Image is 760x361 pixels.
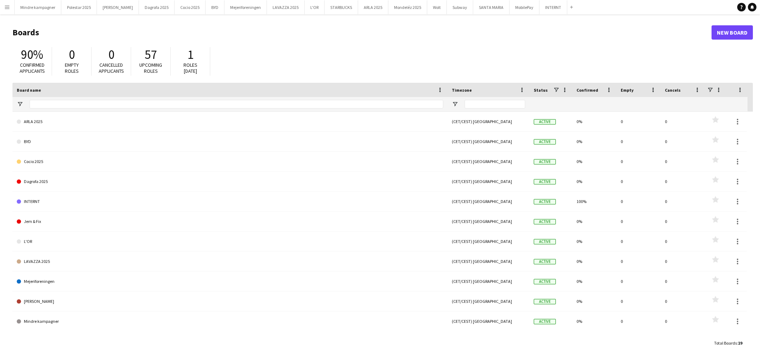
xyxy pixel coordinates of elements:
[621,87,634,93] span: Empty
[572,112,616,131] div: 0%
[427,0,447,14] button: Wolt
[452,87,472,93] span: Timezone
[534,119,556,124] span: Active
[534,159,556,164] span: Active
[187,47,193,62] span: 1
[206,0,224,14] button: BYD
[616,112,661,131] div: 0
[572,192,616,211] div: 100%
[534,179,556,184] span: Active
[534,259,556,264] span: Active
[534,319,556,324] span: Active
[661,311,705,331] div: 0
[616,212,661,231] div: 0
[510,0,539,14] button: MobilePay
[99,62,124,74] span: Cancelled applicants
[15,0,61,14] button: Mindre kampagner
[17,271,443,291] a: Mejeriforeningen
[665,87,681,93] span: Cancels
[145,47,157,62] span: 57
[175,0,206,14] button: Cocio 2025
[661,251,705,271] div: 0
[139,62,162,74] span: Upcoming roles
[714,336,742,350] div: :
[61,0,97,14] button: Polestar 2025
[661,212,705,231] div: 0
[448,291,529,311] div: (CET/CEST) [GEOGRAPHIC_DATA]
[661,152,705,171] div: 0
[572,251,616,271] div: 0%
[616,232,661,251] div: 0
[577,87,598,93] span: Confirmed
[20,62,45,74] span: Confirmed applicants
[452,101,458,107] button: Open Filter Menu
[448,311,529,331] div: (CET/CEST) [GEOGRAPHIC_DATA]
[69,47,75,62] span: 0
[534,299,556,304] span: Active
[139,0,175,14] button: Dagrofa 2025
[267,0,305,14] button: LAVAZZA 2025
[572,232,616,251] div: 0%
[661,291,705,311] div: 0
[17,291,443,311] a: [PERSON_NAME]
[473,0,510,14] button: SANTA MARIA
[325,0,358,14] button: STARBUCKS
[448,112,529,131] div: (CET/CEST) [GEOGRAPHIC_DATA]
[465,100,525,108] input: Timezone Filter Input
[661,271,705,291] div: 0
[17,152,443,172] a: Cocio 2025
[661,112,705,131] div: 0
[714,340,737,346] span: Total Boards
[448,232,529,251] div: (CET/CEST) [GEOGRAPHIC_DATA]
[65,62,79,74] span: Empty roles
[108,47,114,62] span: 0
[534,87,548,93] span: Status
[572,172,616,191] div: 0%
[616,152,661,171] div: 0
[17,311,443,331] a: Mindre kampagner
[534,139,556,144] span: Active
[17,132,443,152] a: BYD
[534,279,556,284] span: Active
[712,25,753,40] a: New Board
[12,27,712,38] h1: Boards
[661,132,705,151] div: 0
[616,291,661,311] div: 0
[17,212,443,232] a: Jem & Fix
[17,251,443,271] a: LAVAZZA 2025
[616,311,661,331] div: 0
[183,62,197,74] span: Roles [DATE]
[448,212,529,231] div: (CET/CEST) [GEOGRAPHIC_DATA]
[661,232,705,251] div: 0
[97,0,139,14] button: [PERSON_NAME]
[572,212,616,231] div: 0%
[534,239,556,244] span: Active
[616,172,661,191] div: 0
[572,132,616,151] div: 0%
[616,251,661,271] div: 0
[17,172,443,192] a: Dagrofa 2025
[572,271,616,291] div: 0%
[447,0,473,14] button: Subway
[616,132,661,151] div: 0
[448,152,529,171] div: (CET/CEST) [GEOGRAPHIC_DATA]
[448,192,529,211] div: (CET/CEST) [GEOGRAPHIC_DATA]
[358,0,388,14] button: ARLA 2025
[305,0,325,14] button: L'OR
[572,291,616,311] div: 0%
[17,112,443,132] a: ARLA 2025
[448,251,529,271] div: (CET/CEST) [GEOGRAPHIC_DATA]
[448,172,529,191] div: (CET/CEST) [GEOGRAPHIC_DATA]
[616,271,661,291] div: 0
[224,0,267,14] button: Mejeriforeningen
[539,0,567,14] button: INTERNT
[388,0,427,14] button: Mondeléz 2025
[448,271,529,291] div: (CET/CEST) [GEOGRAPHIC_DATA]
[30,100,443,108] input: Board name Filter Input
[738,340,742,346] span: 19
[17,192,443,212] a: INTERNT
[17,101,23,107] button: Open Filter Menu
[616,192,661,211] div: 0
[21,47,43,62] span: 90%
[534,219,556,224] span: Active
